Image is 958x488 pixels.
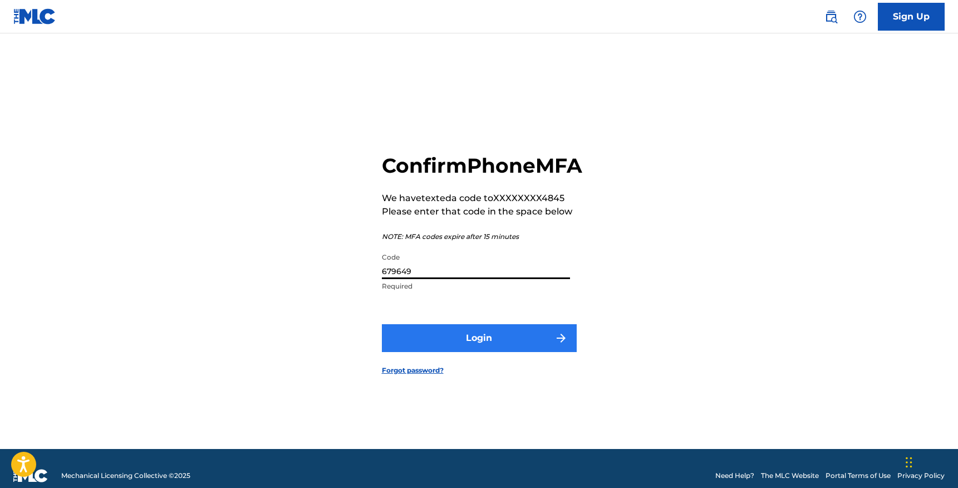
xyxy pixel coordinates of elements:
[897,471,945,481] a: Privacy Policy
[61,471,190,481] span: Mechanical Licensing Collective © 2025
[849,6,871,28] div: Help
[820,6,842,28] a: Public Search
[382,205,582,218] p: Please enter that code in the space below
[382,192,582,205] p: We have texted a code to XXXXXXXX4845
[554,331,568,345] img: f7272a7cc735f4ea7f67.svg
[761,471,819,481] a: The MLC Website
[382,365,444,375] a: Forgot password?
[13,469,48,482] img: logo
[824,10,838,23] img: search
[902,435,958,488] iframe: Chat Widget
[13,8,56,25] img: MLC Logo
[853,10,867,23] img: help
[826,471,891,481] a: Portal Terms of Use
[878,3,945,31] a: Sign Up
[382,281,570,291] p: Required
[382,324,577,352] button: Login
[382,232,582,242] p: NOTE: MFA codes expire after 15 minutes
[715,471,754,481] a: Need Help?
[382,153,582,178] h2: Confirm Phone MFA
[906,446,912,479] div: Drag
